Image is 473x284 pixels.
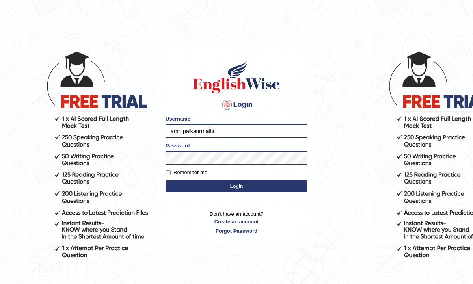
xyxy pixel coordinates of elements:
[166,218,307,225] a: Create an account
[166,169,207,176] label: Remember me
[166,142,190,149] label: Password
[192,59,281,95] img: Logo of English Wise sign in for intelligent practice with AI
[166,210,307,235] p: Don't have an account?
[166,115,190,123] label: Username
[166,98,307,111] h4: Login
[166,170,171,175] input: Remember me
[166,180,307,192] button: Login
[166,227,307,235] a: Forgot Password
